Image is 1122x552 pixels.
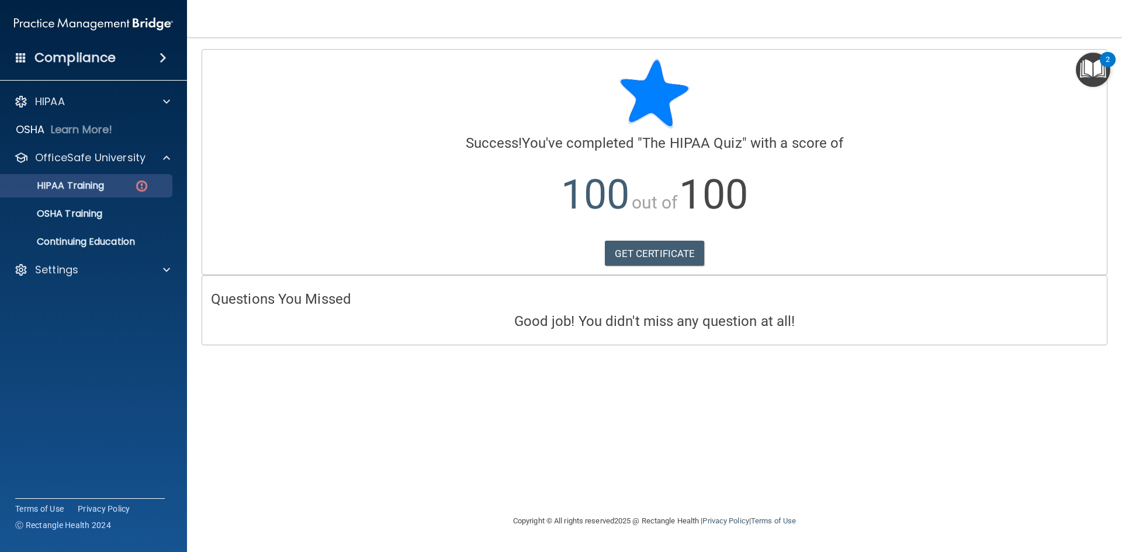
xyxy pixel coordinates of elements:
[8,180,104,192] p: HIPAA Training
[15,503,64,515] a: Terms of Use
[441,502,868,540] div: Copyright © All rights reserved 2025 @ Rectangle Health | |
[35,151,146,165] p: OfficeSafe University
[211,291,1098,307] h4: Questions You Missed
[211,314,1098,329] h4: Good job! You didn't miss any question at all!
[632,192,678,213] span: out of
[466,135,522,151] span: Success!
[78,503,130,515] a: Privacy Policy
[1106,60,1110,75] div: 2
[679,171,747,218] span: 100
[8,236,167,248] p: Continuing Education
[211,136,1098,151] h4: You've completed " " with a score of
[751,516,796,525] a: Terms of Use
[702,516,749,525] a: Privacy Policy
[14,263,170,277] a: Settings
[14,95,170,109] a: HIPAA
[14,12,173,36] img: PMB logo
[16,123,45,137] p: OSHA
[15,519,111,531] span: Ⓒ Rectangle Health 2024
[34,50,116,66] h4: Compliance
[1076,53,1110,87] button: Open Resource Center, 2 new notifications
[35,95,65,109] p: HIPAA
[605,241,705,266] a: GET CERTIFICATE
[8,208,102,220] p: OSHA Training
[619,58,690,129] img: blue-star-rounded.9d042014.png
[134,179,149,193] img: danger-circle.6113f641.png
[561,171,629,218] span: 100
[51,123,113,137] p: Learn More!
[14,151,170,165] a: OfficeSafe University
[642,135,742,151] span: The HIPAA Quiz
[35,263,78,277] p: Settings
